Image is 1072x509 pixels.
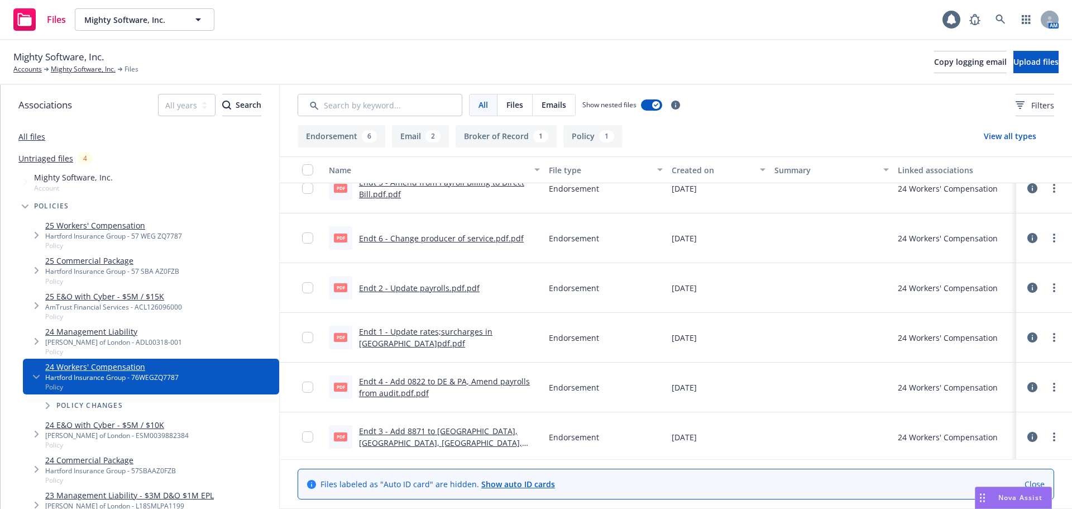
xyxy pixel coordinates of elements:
[45,312,182,321] span: Policy
[542,99,566,111] span: Emails
[582,100,636,110] span: Show nested files
[672,431,697,443] span: [DATE]
[302,164,313,175] input: Select all
[478,99,488,111] span: All
[989,8,1012,31] a: Search
[898,431,998,443] div: 24 Workers' Compensation
[334,333,347,341] span: pdf
[898,183,998,194] div: 24 Workers' Compensation
[18,153,73,164] a: Untriaged files
[975,487,1052,509] button: Nova Assist
[13,50,104,64] span: Mighty Software, Inc.
[45,373,179,382] div: Hartford Insurance Group - 76WEGZQ7787
[533,130,548,142] div: 1
[34,172,113,183] span: Mighty Software, Inc.
[334,383,347,391] span: pdf
[334,234,347,242] span: pdf
[934,56,1007,67] span: Copy logging email
[45,431,189,440] div: [PERSON_NAME] of London - ESM0039882384
[302,282,313,293] input: Toggle Row Selected
[222,101,231,110] svg: Search
[84,14,181,26] span: Mighty Software, Inc.
[324,156,544,183] button: Name
[898,332,998,344] div: 24 Workers' Compensation
[298,125,385,148] button: Endorsement
[45,466,176,475] div: Hartford Insurance Group - 57SBAAZ0FZB
[9,4,70,35] a: Files
[549,232,599,244] span: Endorsement
[222,94,261,116] div: Search
[672,332,697,344] span: [DATE]
[1047,331,1061,344] a: more
[898,282,998,294] div: 24 Workers' Compensation
[549,164,650,176] div: File type
[13,64,42,74] a: Accounts
[302,183,313,194] input: Toggle Row Selected
[672,164,753,176] div: Created on
[45,419,189,431] a: 24 E&O with Cyber - $5M / $10K
[320,478,555,490] span: Files labeled as "Auto ID card" are hidden.
[770,156,893,183] button: Summary
[1047,182,1061,195] a: more
[359,283,480,293] a: Endt 2 - Update payrolls.pdf.pdf
[975,487,989,508] div: Drag to move
[18,98,72,112] span: Associations
[362,130,377,142] div: 6
[45,255,179,267] a: 25 Commercial Package
[1016,99,1054,111] span: Filters
[898,232,998,244] div: 24 Workers' Compensation
[334,432,347,441] span: pdf
[359,233,524,244] a: Endt 6 - Change producer of service.pdf.pdf
[329,164,528,176] div: Name
[672,183,697,194] span: [DATE]
[78,152,93,165] div: 4
[302,382,313,393] input: Toggle Row Selected
[1047,430,1061,444] a: more
[563,125,623,148] button: Policy
[1013,51,1059,73] button: Upload files
[34,203,69,210] span: Policies
[456,125,557,148] button: Broker of Record
[964,8,986,31] a: Report a Bug
[334,283,347,292] span: pdf
[1047,231,1061,245] a: more
[359,376,530,398] a: Endt 4 - Add 0822 to DE & PA, Amend payrolls from audit.pdf.pdf
[549,183,599,194] span: Endorsement
[1025,478,1045,490] a: Close
[125,64,138,74] span: Files
[1015,8,1037,31] a: Switch app
[966,125,1054,148] button: View all types
[672,232,697,244] span: [DATE]
[75,8,214,31] button: Mighty Software, Inc.
[45,475,176,485] span: Policy
[302,332,313,343] input: Toggle Row Selected
[45,220,182,231] a: 25 Workers' Compensation
[544,156,667,183] button: File type
[45,347,182,356] span: Policy
[45,440,189,450] span: Policy
[667,156,770,183] button: Created on
[549,382,599,393] span: Endorsement
[898,382,998,393] div: 24 Workers' Compensation
[1031,99,1054,111] span: Filters
[1016,94,1054,116] button: Filters
[51,64,116,74] a: Mighty Software, Inc.
[298,94,462,116] input: Search by keyword...
[45,489,214,501] a: 23 Management Liability - $3M D&O $1M EPL
[45,382,179,392] span: Policy
[549,332,599,344] span: Endorsement
[549,431,599,443] span: Endorsement
[45,231,182,241] div: Hartford Insurance Group - 57 WEG ZQ7787
[45,302,182,312] div: AmTrust Financial Services - ACL126096000
[334,184,347,192] span: pdf
[392,125,449,148] button: Email
[56,402,123,409] span: Policy changes
[998,493,1042,502] span: Nova Assist
[45,326,182,337] a: 24 Management Liability
[1047,281,1061,294] a: more
[302,232,313,244] input: Toggle Row Selected
[45,241,182,250] span: Policy
[18,131,45,142] a: All files
[549,282,599,294] span: Endorsement
[45,454,176,466] a: 24 Commercial Package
